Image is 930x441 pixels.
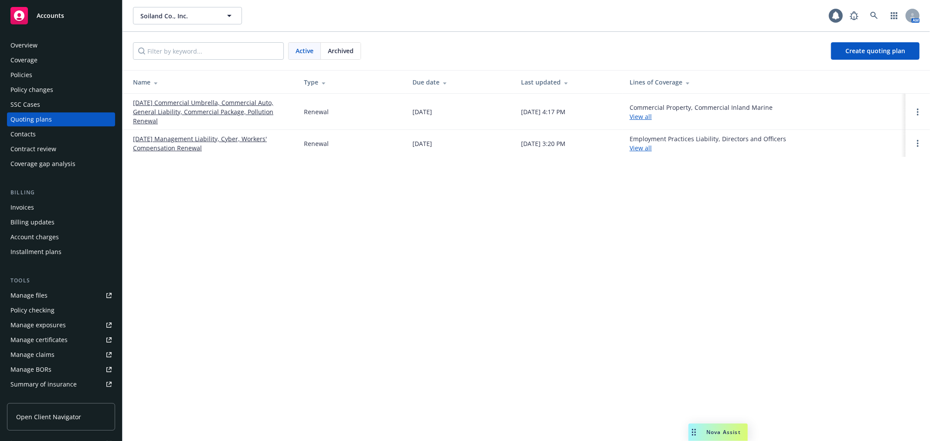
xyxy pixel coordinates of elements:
[10,142,56,156] div: Contract review
[10,363,51,377] div: Manage BORs
[831,42,920,60] a: Create quoting plan
[7,230,115,244] a: Account charges
[521,139,565,148] div: [DATE] 3:20 PM
[10,303,55,317] div: Policy checking
[304,107,329,116] div: Renewal
[133,98,290,126] a: [DATE] Commercial Umbrella, Commercial Auto, General Liability, Commercial Package, Pollution Ren...
[304,78,399,87] div: Type
[10,230,59,244] div: Account charges
[630,144,652,152] a: View all
[7,303,115,317] a: Policy checking
[521,78,616,87] div: Last updated
[7,112,115,126] a: Quoting plans
[706,428,741,436] span: Nova Assist
[7,38,115,52] a: Overview
[521,107,565,116] div: [DATE] 4:17 PM
[10,127,36,141] div: Contacts
[10,288,48,302] div: Manage files
[7,83,115,97] a: Policy changes
[7,276,115,285] div: Tools
[10,112,52,126] div: Quoting plans
[7,157,115,171] a: Coverage gap analysis
[37,12,64,19] span: Accounts
[913,107,923,117] a: Open options
[688,424,748,441] button: Nova Assist
[412,107,432,116] div: [DATE]
[10,83,53,97] div: Policy changes
[133,134,290,153] a: [DATE] Management Liability, Cyber, Workers' Compensation Renewal
[7,188,115,197] div: Billing
[7,98,115,112] a: SSC Cases
[7,127,115,141] a: Contacts
[7,245,115,259] a: Installment plans
[10,348,55,362] div: Manage claims
[412,139,432,148] div: [DATE]
[865,7,883,24] a: Search
[630,103,773,121] div: Commercial Property, Commercial Inland Marine
[7,363,115,377] a: Manage BORs
[7,200,115,214] a: Invoices
[7,333,115,347] a: Manage certificates
[7,215,115,229] a: Billing updates
[10,215,55,229] div: Billing updates
[7,288,115,302] a: Manage files
[630,78,899,87] div: Lines of Coverage
[7,318,115,332] a: Manage exposures
[10,392,66,406] div: Policy AI ingestions
[10,200,34,214] div: Invoices
[133,7,242,24] button: Soiland Co., Inc.
[16,412,81,421] span: Open Client Navigator
[7,142,115,156] a: Contract review
[10,98,40,112] div: SSC Cases
[7,392,115,406] a: Policy AI ingestions
[7,68,115,82] a: Policies
[886,7,903,24] a: Switch app
[10,318,66,332] div: Manage exposures
[328,46,354,55] span: Archived
[10,53,37,67] div: Coverage
[133,42,284,60] input: Filter by keyword...
[10,68,32,82] div: Policies
[10,333,68,347] div: Manage certificates
[304,139,329,148] div: Renewal
[10,245,61,259] div: Installment plans
[412,78,507,87] div: Due date
[913,138,923,149] a: Open options
[10,157,75,171] div: Coverage gap analysis
[845,7,863,24] a: Report a Bug
[7,53,115,67] a: Coverage
[140,11,216,20] span: Soiland Co., Inc.
[296,46,313,55] span: Active
[7,3,115,28] a: Accounts
[688,424,699,441] div: Drag to move
[133,78,290,87] div: Name
[10,377,77,391] div: Summary of insurance
[845,47,905,55] span: Create quoting plan
[10,38,37,52] div: Overview
[7,348,115,362] a: Manage claims
[7,377,115,391] a: Summary of insurance
[630,134,786,153] div: Employment Practices Liability, Directors and Officers
[630,112,652,121] a: View all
